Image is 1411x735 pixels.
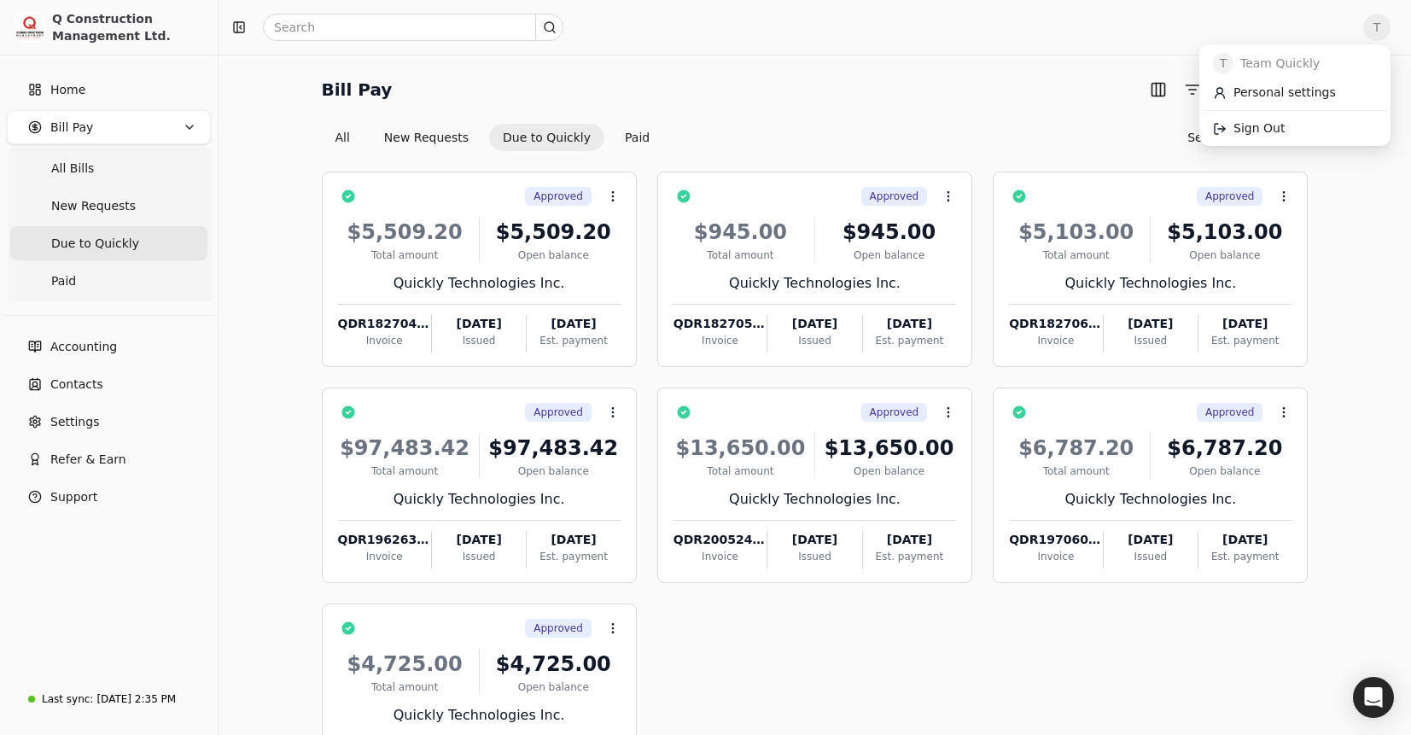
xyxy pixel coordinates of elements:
[487,649,621,680] div: $4,725.00
[51,197,136,215] span: New Requests
[50,376,103,394] span: Contacts
[487,248,621,263] div: Open balance
[1009,464,1143,479] div: Total amount
[822,217,956,248] div: $945.00
[863,315,956,333] div: [DATE]
[338,464,472,479] div: Total amount
[263,14,563,41] input: Search
[1104,333,1198,348] div: Issued
[767,531,861,549] div: [DATE]
[1009,315,1102,333] div: QDR182706-1317
[51,235,139,253] span: Due to Quickly
[1157,217,1291,248] div: $5,103.00
[10,151,207,185] a: All Bills
[527,333,620,348] div: Est. payment
[1104,549,1198,564] div: Issued
[15,12,45,43] img: 3171ca1f-602b-4dfe-91f0-0ace091e1481.jpeg
[1205,189,1255,204] span: Approved
[338,649,472,680] div: $4,725.00
[673,464,808,479] div: Total amount
[338,705,621,726] div: Quickly Technologies Inc.
[1009,248,1143,263] div: Total amount
[1213,53,1233,73] span: T
[1205,405,1255,420] span: Approved
[533,189,583,204] span: Approved
[1233,84,1336,102] span: Personal settings
[1233,120,1285,137] span: Sign Out
[432,531,526,549] div: [DATE]
[96,691,176,707] div: [DATE] 2:35 PM
[673,489,956,510] div: Quickly Technologies Inc.
[338,333,431,348] div: Invoice
[42,691,93,707] div: Last sync:
[338,489,621,510] div: Quickly Technologies Inc.
[487,464,621,479] div: Open balance
[50,451,126,469] span: Refer & Earn
[1009,433,1143,464] div: $6,787.20
[767,333,861,348] div: Issued
[487,680,621,695] div: Open balance
[1157,464,1291,479] div: Open balance
[673,217,808,248] div: $945.00
[822,433,956,464] div: $13,650.00
[322,76,393,103] h2: Bill Pay
[432,549,526,564] div: Issued
[1009,549,1102,564] div: Invoice
[52,10,203,44] div: Q Construction Management Ltd.
[527,531,620,549] div: [DATE]
[1104,531,1198,549] div: [DATE]
[1198,531,1291,549] div: [DATE]
[863,531,956,549] div: [DATE]
[1353,677,1394,718] div: Open Intercom Messenger
[7,73,211,107] a: Home
[673,433,808,464] div: $13,650.00
[7,367,211,401] a: Contacts
[7,110,211,144] button: Bill Pay
[50,119,93,137] span: Bill Pay
[7,684,211,715] a: Last sync:[DATE] 2:35 PM
[338,531,431,549] div: QDR196263--JAB
[1198,333,1291,348] div: Est. payment
[1198,315,1291,333] div: [DATE]
[338,217,472,248] div: $5,509.20
[338,248,472,263] div: Total amount
[673,549,767,564] div: Invoice
[1009,217,1143,248] div: $5,103.00
[489,124,604,151] button: Due to Quickly
[338,315,431,333] div: QDR182704-1318
[432,315,526,333] div: [DATE]
[863,333,956,348] div: Est. payment
[51,160,94,178] span: All Bills
[870,405,919,420] span: Approved
[7,330,211,364] a: Accounting
[50,81,85,99] span: Home
[611,124,663,151] button: Paid
[767,315,861,333] div: [DATE]
[1363,14,1391,41] button: T
[673,531,767,549] div: QDR200524-0243
[7,442,211,476] button: Refer & Earn
[1157,433,1291,464] div: $6,787.20
[487,433,621,464] div: $97,483.42
[1009,333,1102,348] div: Invoice
[7,405,211,439] a: Settings
[50,488,97,506] span: Support
[1240,55,1320,73] span: Team Quickly
[7,480,211,514] button: Support
[50,413,99,431] span: Settings
[673,315,767,333] div: QDR182705-1321
[338,273,621,294] div: Quickly Technologies Inc.
[51,272,76,290] span: Paid
[673,248,808,263] div: Total amount
[1009,489,1291,510] div: Quickly Technologies Inc.
[822,248,956,263] div: Open balance
[533,405,583,420] span: Approved
[10,226,207,260] a: Due to Quickly
[1009,273,1291,294] div: Quickly Technologies Inc.
[533,621,583,636] span: Approved
[338,680,472,695] div: Total amount
[863,549,956,564] div: Est. payment
[338,433,472,464] div: $97,483.42
[1157,248,1291,263] div: Open balance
